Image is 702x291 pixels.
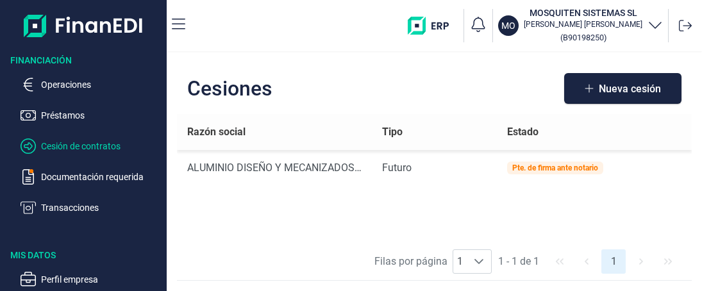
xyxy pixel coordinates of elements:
[493,249,544,274] span: 1 - 1 de 1
[382,160,487,176] div: Futuro
[524,6,642,19] h3: MOSQUITEN SISTEMAS SL
[21,77,162,92] button: Operaciones
[21,200,162,215] button: Transacciones
[41,272,162,287] p: Perfil empresa
[501,19,515,32] p: MO
[41,200,162,215] p: Transacciones
[21,108,162,123] button: Préstamos
[187,79,272,97] h2: Cesiones
[21,272,162,287] button: Perfil empresa
[601,249,626,274] button: Page 1
[453,250,467,273] span: 1
[21,138,162,154] button: Cesión de contratos
[498,6,663,45] button: MOMOSQUITEN SISTEMAS SL[PERSON_NAME] [PERSON_NAME](B90198250)
[41,108,162,123] p: Préstamos
[408,17,458,35] img: erp
[21,169,162,185] button: Documentación requerida
[382,124,403,140] span: Tipo
[564,73,681,104] button: Nueva cesión
[507,124,539,140] span: Estado
[599,84,661,94] span: Nueva cesión
[41,169,162,185] p: Documentación requerida
[41,77,162,92] p: Operaciones
[41,138,162,154] p: Cesión de contratos
[187,124,246,140] span: Razón social
[187,160,362,176] div: ALUMINIO DISEÑO Y MECANIZADOS SL
[512,164,598,172] div: Pte. de firma ante notario
[374,254,447,269] span: Filas por página
[524,19,642,29] p: [PERSON_NAME] [PERSON_NAME]
[24,10,144,41] img: Logo de aplicación
[560,33,606,42] small: Copiar cif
